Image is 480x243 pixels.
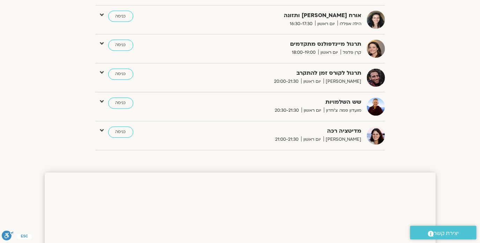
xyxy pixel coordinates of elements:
strong: תרגול לקורס זמן להתקרב [191,69,362,78]
strong: שש השלמויות [191,98,362,107]
a: כניסה [108,127,133,138]
span: [PERSON_NAME] [324,136,362,143]
span: יום ראשון [301,136,324,143]
span: יום ראשון [301,78,324,86]
span: הילה אפללו [338,20,362,28]
a: כניסה [108,40,133,51]
strong: מדיטציה רכה [191,127,362,136]
strong: תרגול מיינדפולנס מתקדמים [191,40,362,49]
span: יום ראשון [318,49,341,57]
strong: אורח [PERSON_NAME] ותזונה [191,11,362,20]
span: 21:00-21:30 [273,136,301,143]
span: יום ראשון [315,20,338,28]
a: יצירת קשר [410,226,477,240]
span: קרן פלפל [341,49,362,57]
span: מועדון פמה צ'ודרון [324,107,362,115]
span: יום ראשון [302,107,324,115]
a: כניסה [108,69,133,80]
span: 16:30-17:30 [288,20,315,28]
a: כניסה [108,11,133,22]
span: 20:00-21:30 [272,78,301,86]
span: יצירת קשר [434,229,459,238]
span: 18:00-19:00 [290,49,318,57]
a: כניסה [108,98,133,109]
span: 20:30-21:30 [273,107,302,115]
span: [PERSON_NAME] [324,78,362,86]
